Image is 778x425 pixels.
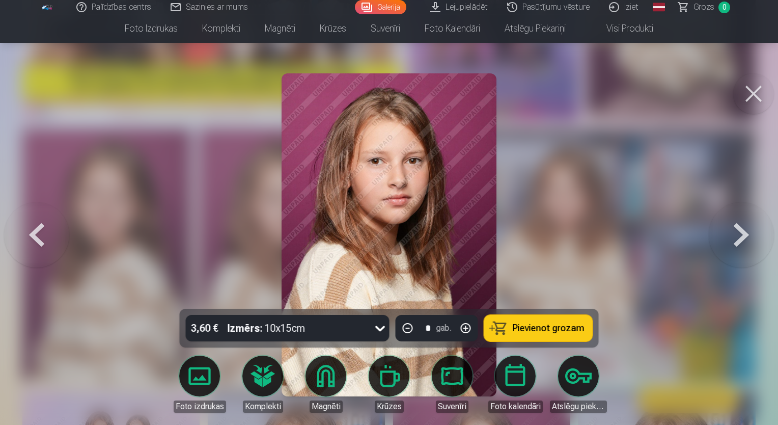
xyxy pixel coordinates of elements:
[360,356,418,413] a: Krūzes
[243,401,283,413] div: Komplekti
[42,4,53,10] img: /fa1
[375,401,404,413] div: Krūzes
[488,401,543,413] div: Foto kalendāri
[358,14,412,43] a: Suvenīri
[484,315,593,341] button: Pievienot grozam
[424,356,481,413] a: Suvenīri
[578,14,665,43] a: Visi produkti
[234,356,291,413] a: Komplekti
[228,321,263,335] strong: Izmērs :
[308,14,358,43] a: Krūzes
[492,14,578,43] a: Atslēgu piekariņi
[693,1,714,13] span: Grozs
[436,322,452,334] div: gab.
[513,324,585,333] span: Pievienot grozam
[253,14,308,43] a: Magnēti
[190,14,253,43] a: Komplekti
[174,401,226,413] div: Foto izdrukas
[412,14,492,43] a: Foto kalendāri
[297,356,354,413] a: Magnēti
[487,356,544,413] a: Foto kalendāri
[171,356,228,413] a: Foto izdrukas
[436,401,468,413] div: Suvenīri
[113,14,190,43] a: Foto izdrukas
[718,2,730,13] span: 0
[550,356,607,413] a: Atslēgu piekariņi
[186,315,224,341] div: 3,60 €
[310,401,343,413] div: Magnēti
[550,401,607,413] div: Atslēgu piekariņi
[228,315,305,341] div: 10x15cm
